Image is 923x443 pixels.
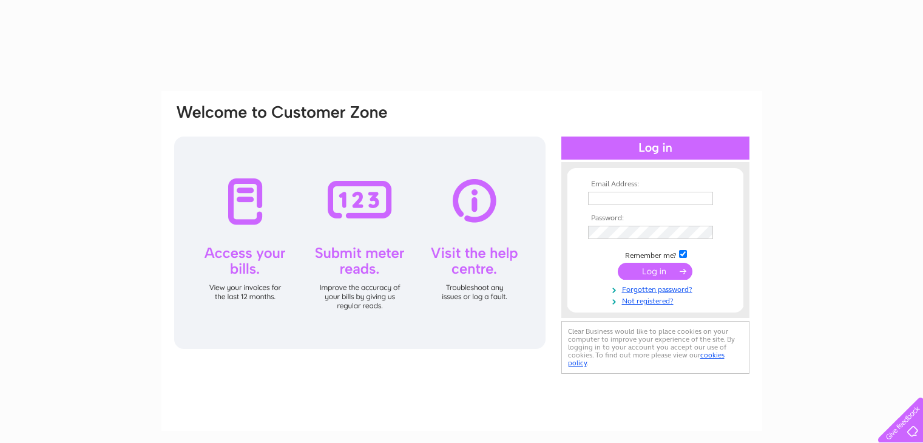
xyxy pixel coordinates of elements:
div: Clear Business would like to place cookies on your computer to improve your experience of the sit... [561,321,749,374]
a: Forgotten password? [588,283,726,294]
input: Submit [618,263,692,280]
a: Not registered? [588,294,726,306]
th: Password: [585,214,726,223]
th: Email Address: [585,180,726,189]
a: cookies policy [568,351,725,367]
td: Remember me? [585,248,726,260]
